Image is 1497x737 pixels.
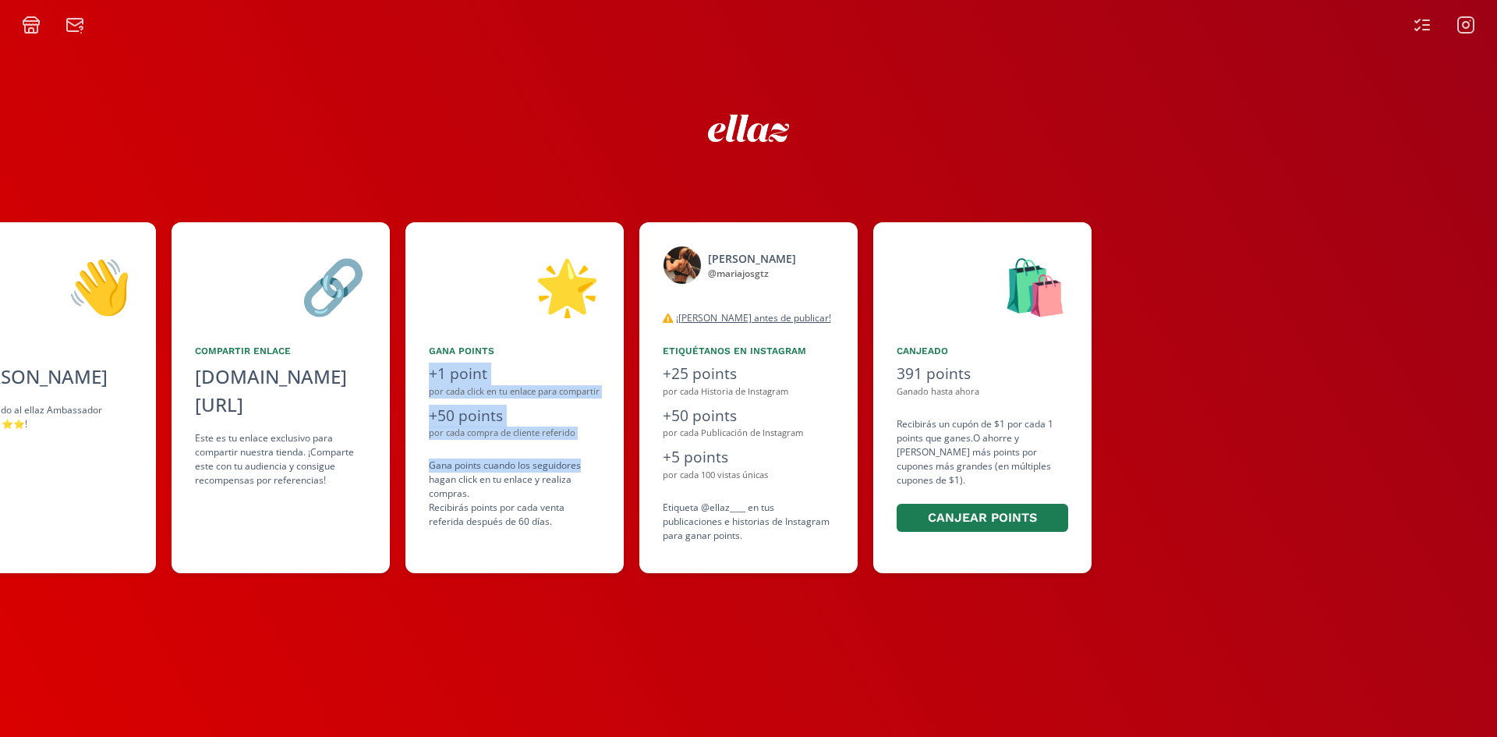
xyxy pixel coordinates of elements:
div: por cada 100 vistas únicas [663,469,834,482]
div: Compartir Enlace [195,344,366,358]
img: ew9eVGDHp6dD [708,115,790,142]
div: Canjeado [897,344,1068,358]
img: 525050199_18512760718046805_4512899896718383322_n.jpg [663,246,702,285]
div: Gana points [429,344,600,358]
div: +50 points [663,405,834,427]
div: Este es tu enlace exclusivo para compartir nuestra tienda. ¡Comparte este con tu audiencia y cons... [195,431,366,487]
div: Recibirás un cupón de $1 por cada 1 points que ganes. O ahorre y [PERSON_NAME] más points por cup... [897,417,1068,535]
u: ¡[PERSON_NAME] antes de publicar! [676,311,831,324]
div: por cada Historia de Instagram [663,385,834,399]
div: 🛍️ [897,246,1068,325]
div: Etiquétanos en Instagram [663,344,834,358]
div: +5 points [663,446,834,469]
div: 391 points [897,363,1068,385]
div: por cada Publicación de Instagram [663,427,834,440]
div: por cada click en tu enlace para compartir [429,385,600,399]
div: @ mariajosgtz [708,267,796,281]
div: +50 points [429,405,600,427]
div: por cada compra de cliente referido [429,427,600,440]
button: Canjear points [897,504,1068,533]
div: Ganado hasta ahora [897,385,1068,399]
div: [DOMAIN_NAME][URL] [195,363,366,419]
div: [PERSON_NAME] [708,250,796,267]
div: 🔗 [195,246,366,325]
div: Gana points cuando los seguidores hagan click en tu enlace y realiza compras . Recibirás points p... [429,459,600,529]
div: Etiqueta @ellaz____ en tus publicaciones e historias de Instagram para ganar points. [663,501,834,543]
div: +25 points [663,363,834,385]
div: 🌟 [429,246,600,325]
div: +1 point [429,363,600,385]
